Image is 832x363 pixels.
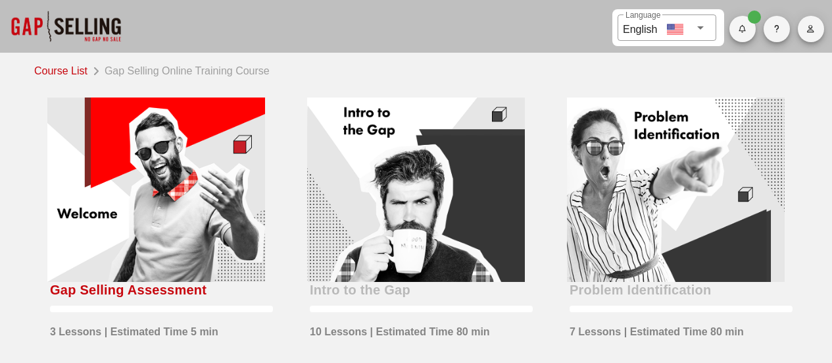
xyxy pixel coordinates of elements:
[99,61,270,79] div: Gap Selling Online Training Course
[618,14,716,41] div: LanguageEnglish
[50,279,207,300] div: Gap Selling Assessment
[623,18,657,38] div: English
[310,318,490,340] div: 10 Lessons | Estimated Time 80 min
[625,11,660,20] label: Language
[570,279,712,300] div: Problem Identification
[570,318,744,340] div: 7 Lessons | Estimated Time 80 min
[310,279,410,300] div: Intro to the Gap
[748,11,761,24] span: Badge
[50,318,218,340] div: 3 Lessons | Estimated Time 5 min
[34,61,93,79] a: Course List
